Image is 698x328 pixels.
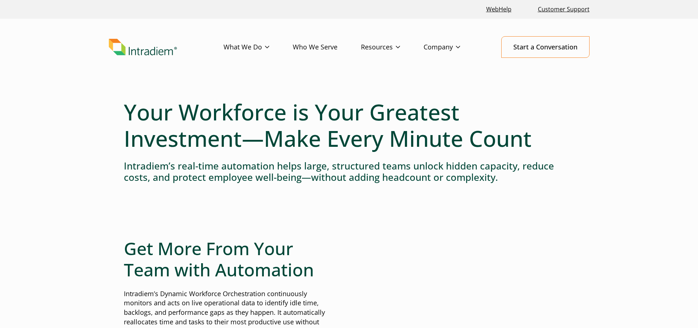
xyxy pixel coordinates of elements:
a: Who We Serve [293,37,361,58]
a: Customer Support [535,1,592,17]
img: Intradiem [109,39,177,56]
h2: Get More From Your Team with Automation [124,238,334,280]
a: Resources [361,37,424,58]
a: Link to homepage of Intradiem [109,39,224,56]
a: Start a Conversation [501,36,590,58]
a: Company [424,37,484,58]
h1: Your Workforce is Your Greatest Investment—Make Every Minute Count [124,99,575,152]
a: What We Do [224,37,293,58]
a: Link opens in a new window [483,1,514,17]
h4: Intradiem’s real-time automation helps large, structured teams unlock hidden capacity, reduce cos... [124,160,575,183]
